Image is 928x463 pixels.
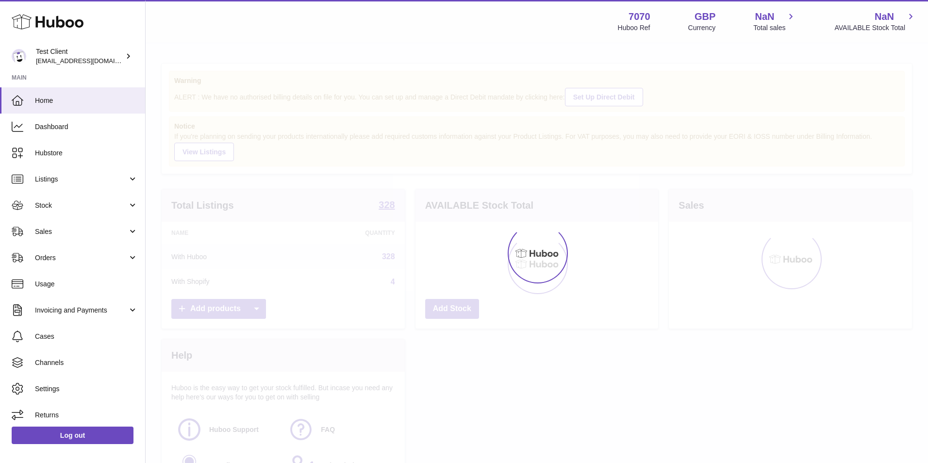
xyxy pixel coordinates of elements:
[753,23,796,33] span: Total sales
[695,10,715,23] strong: GBP
[36,57,143,65] span: [EMAIL_ADDRESS][DOMAIN_NAME]
[753,10,796,33] a: NaN Total sales
[875,10,905,23] span: NaN
[35,253,128,263] span: Orders
[35,175,128,184] span: Listings
[35,227,128,236] span: Sales
[35,149,138,158] span: Hubstore
[618,23,650,33] div: Huboo Ref
[688,23,716,33] div: Currency
[629,10,650,23] strong: 7070
[35,332,138,341] span: Cases
[35,122,138,132] span: Dashboard
[35,358,138,367] span: Channels
[834,23,916,33] span: AVAILABLE Stock Total
[12,427,133,444] a: Log out
[35,384,138,394] span: Settings
[35,201,128,210] span: Stock
[755,10,785,23] span: NaN
[35,96,138,105] span: Home
[12,49,26,64] img: internalAdmin-7070@internal.huboo.com
[35,411,138,420] span: Returns
[36,47,123,66] div: Test Client
[35,306,128,315] span: Invoicing and Payments
[35,280,138,289] span: Usage
[834,10,916,33] a: NaN AVAILABLE Stock Total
